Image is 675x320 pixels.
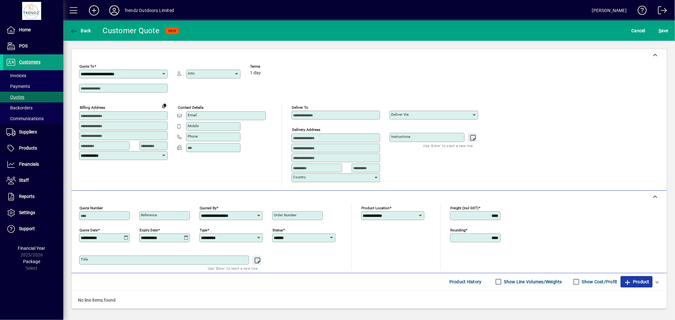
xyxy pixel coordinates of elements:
mat-hint: Use 'Enter' to start a new line [208,265,258,272]
span: Backorders [6,105,33,110]
a: Reports [3,189,63,205]
span: Staff [19,178,29,183]
button: Product [621,276,653,287]
mat-label: Expiry date [140,228,158,232]
mat-label: Rounding [450,228,466,232]
button: Profile [104,5,124,16]
mat-label: Attn [188,71,195,76]
a: Invoices [3,70,63,81]
span: Quotes [6,95,24,100]
button: Cancel [630,25,647,36]
span: Products [19,145,37,151]
span: Settings [19,210,35,215]
span: 1 day [250,71,261,76]
a: POS [3,38,63,54]
a: Communications [3,113,63,124]
label: Show Line Volumes/Weights [503,279,562,285]
button: Save [657,25,670,36]
a: Products [3,140,63,156]
div: No line items found [72,291,667,310]
mat-label: Quote number [79,206,103,210]
a: Knowledge Base [633,1,647,22]
span: Support [19,226,35,231]
mat-label: Quote date [79,228,98,232]
mat-label: Reference [141,213,157,217]
span: POS [19,43,28,48]
mat-label: Title [81,257,88,262]
mat-label: Quote To [79,64,94,69]
a: Logout [653,1,667,22]
mat-label: Country [293,175,306,179]
mat-label: Deliver via [391,112,409,117]
mat-label: Mobile [188,124,199,128]
span: Financials [19,162,39,167]
span: Communications [6,116,44,121]
mat-label: Instructions [391,134,410,139]
mat-label: Status [272,228,283,232]
span: Financial Year [18,246,46,251]
span: S [659,28,661,33]
label: Show Cost/Profit [581,279,617,285]
span: Terms [250,65,288,69]
mat-label: Order number [274,213,297,217]
mat-label: Type [200,228,207,232]
mat-label: Quoted by [200,206,216,210]
mat-label: Deliver To [292,105,308,110]
a: Settings [3,205,63,221]
span: Reports [19,194,34,199]
mat-label: Phone [188,134,198,138]
span: Customers [19,59,41,65]
a: Payments [3,81,63,92]
a: Suppliers [3,124,63,140]
span: Back [70,28,91,33]
a: Support [3,221,63,237]
a: Staff [3,173,63,188]
span: Product History [449,277,482,287]
span: Payments [6,84,30,89]
button: Back [68,25,93,36]
button: Add [84,5,104,16]
span: Product [624,277,649,287]
div: [PERSON_NAME] [592,5,627,15]
a: Financials [3,157,63,172]
div: Trendz Outdoors Limited [124,5,174,15]
span: Home [19,27,31,32]
mat-label: Product location [361,206,390,210]
span: ave [659,26,668,36]
div: Customer Quote [103,26,160,36]
span: Suppliers [19,129,37,134]
a: Backorders [3,102,63,113]
mat-hint: Use 'Enter' to start a new line [423,142,473,149]
mat-label: Freight (incl GST) [450,206,478,210]
button: Product History [447,276,484,287]
mat-label: Email [188,113,197,117]
button: Copy to Delivery address [159,101,169,111]
span: Invoices [6,73,26,78]
span: NEW [168,29,176,33]
app-page-header-button: Back [63,25,98,36]
a: Quotes [3,92,63,102]
span: Cancel [632,26,646,36]
a: Home [3,22,63,38]
span: Package [23,259,40,264]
